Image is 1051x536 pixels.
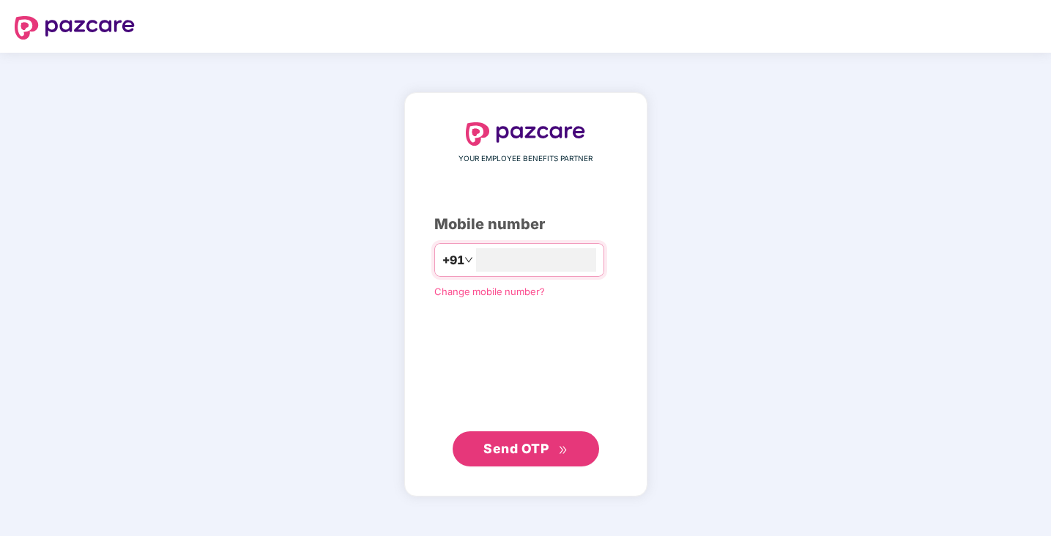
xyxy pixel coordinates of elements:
[442,251,464,269] span: +91
[458,153,593,165] span: YOUR EMPLOYEE BENEFITS PARTNER
[558,445,568,455] span: double-right
[483,441,549,456] span: Send OTP
[434,213,617,236] div: Mobile number
[453,431,599,466] button: Send OTPdouble-right
[434,286,545,297] a: Change mobile number?
[466,122,586,146] img: logo
[15,16,135,40] img: logo
[464,256,473,264] span: down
